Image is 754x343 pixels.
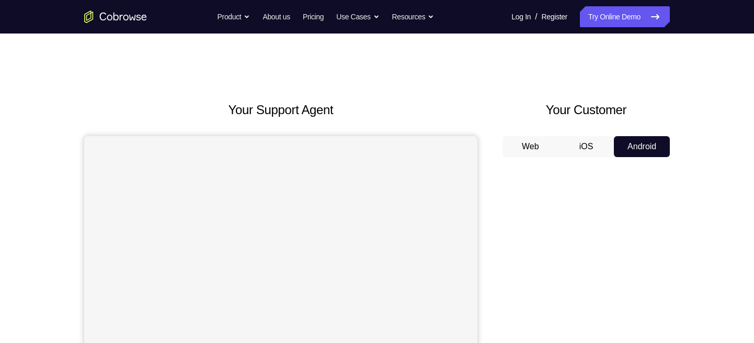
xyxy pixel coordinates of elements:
[303,6,324,27] a: Pricing
[262,6,290,27] a: About us
[511,6,531,27] a: Log In
[502,101,670,119] h2: Your Customer
[580,6,670,27] a: Try Online Demo
[535,10,537,23] span: /
[84,10,147,23] a: Go to the home page
[84,101,477,119] h2: Your Support Agent
[558,136,614,157] button: iOS
[392,6,435,27] button: Resources
[218,6,250,27] button: Product
[542,6,567,27] a: Register
[502,136,558,157] button: Web
[614,136,670,157] button: Android
[336,6,379,27] button: Use Cases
